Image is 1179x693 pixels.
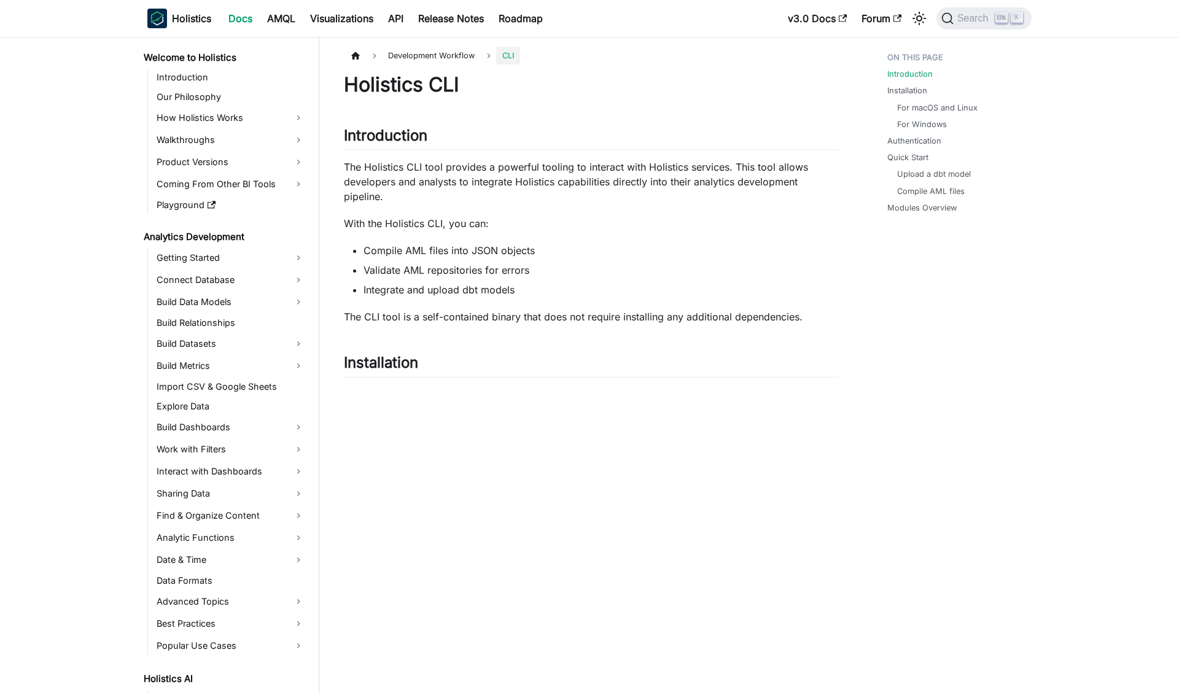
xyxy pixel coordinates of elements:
a: Build Datasets [153,334,308,354]
a: Build Metrics [153,356,308,376]
a: Installation [887,85,927,96]
a: For macOS and Linux [897,102,978,114]
span: Search [954,13,996,24]
a: Getting Started [153,248,308,268]
a: Explore Data [153,398,308,415]
a: Modules Overview [887,202,957,214]
a: Advanced Topics [153,592,308,611]
a: Popular Use Cases [153,636,308,656]
a: Visualizations [303,9,381,28]
a: AMQL [260,9,303,28]
a: HolisticsHolistics [147,9,211,28]
h1: Holistics CLI [344,72,838,97]
nav: Docs sidebar [135,37,319,693]
a: Walkthroughs [153,130,308,150]
a: Playground [153,196,308,214]
a: Find & Organize Content [153,506,308,525]
a: For Windows [897,118,947,130]
a: Forum [854,9,909,28]
a: Introduction [153,69,308,86]
a: Build Dashboards [153,417,308,437]
a: v3.0 Docs [780,9,854,28]
button: Search (Ctrl+K) [936,7,1032,29]
span: CLI [496,47,520,64]
a: Compile AML files [897,185,965,197]
button: Switch between dark and light mode (currently light mode) [909,9,929,28]
b: Holistics [172,11,211,26]
a: Release Notes [411,9,491,28]
a: Coming From Other BI Tools [153,174,308,194]
a: Build Data Models [153,292,308,312]
a: Welcome to Holistics [140,49,308,66]
p: The Holistics CLI tool provides a powerful tooling to interact with Holistics services. This tool... [344,160,838,204]
a: Upload a dbt model [897,168,971,180]
a: Import CSV & Google Sheets [153,378,308,395]
p: With the Holistics CLI, you can: [344,216,838,231]
a: Date & Time [153,550,308,570]
a: Connect Database [153,270,308,290]
li: Integrate and upload dbt models [364,282,838,297]
a: Holistics AI [140,670,308,687]
span: Development Workflow [382,47,481,64]
a: Analytic Functions [153,528,308,548]
nav: Breadcrumbs [344,47,838,64]
a: Interact with Dashboards [153,462,308,481]
a: Authentication [887,135,941,147]
a: Docs [221,9,260,28]
li: Compile AML files into JSON objects [364,243,838,258]
iframe: YouTube video player [344,387,838,684]
a: Work with Filters [153,439,308,459]
a: Analytics Development [140,228,308,246]
a: Quick Start [887,152,928,163]
a: Build Relationships [153,314,308,331]
kbd: K [1011,12,1023,23]
a: Our Philosophy [153,88,308,106]
a: Product Versions [153,152,308,172]
img: Holistics [147,9,167,28]
a: Data Formats [153,572,308,589]
a: Introduction [887,68,933,80]
a: How Holistics Works [153,108,308,128]
p: The CLI tool is a self-contained binary that does not require installing any additional dependenc... [344,309,838,324]
a: Roadmap [491,9,550,28]
a: Sharing Data [153,484,308,503]
h2: Introduction [344,126,838,150]
h2: Installation [344,354,838,377]
a: Best Practices [153,614,308,633]
a: API [381,9,411,28]
a: Home page [344,47,367,64]
li: Validate AML repositories for errors [364,263,838,277]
